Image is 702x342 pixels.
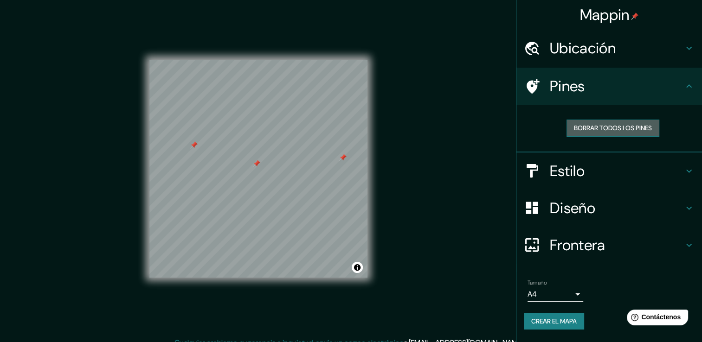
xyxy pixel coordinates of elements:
[531,316,577,327] font: Crear el mapa
[528,287,583,302] div: A4
[516,30,702,67] div: Ubicación
[550,199,683,217] h4: Diseño
[352,262,363,273] button: Alternar atribución
[550,162,683,180] h4: Estilo
[516,152,702,190] div: Estilo
[567,120,659,137] button: Borrar todos los pines
[149,60,367,278] canvas: Mapa
[550,77,683,95] h4: Pines
[516,190,702,227] div: Diseño
[528,279,547,286] label: Tamaño
[524,313,584,330] button: Crear el mapa
[574,122,652,134] font: Borrar todos los pines
[516,68,702,105] div: Pines
[580,5,630,25] font: Mappin
[631,13,638,20] img: pin-icon.png
[550,39,683,57] h4: Ubicación
[619,306,692,332] iframe: Help widget launcher
[516,227,702,264] div: Frontera
[550,236,683,254] h4: Frontera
